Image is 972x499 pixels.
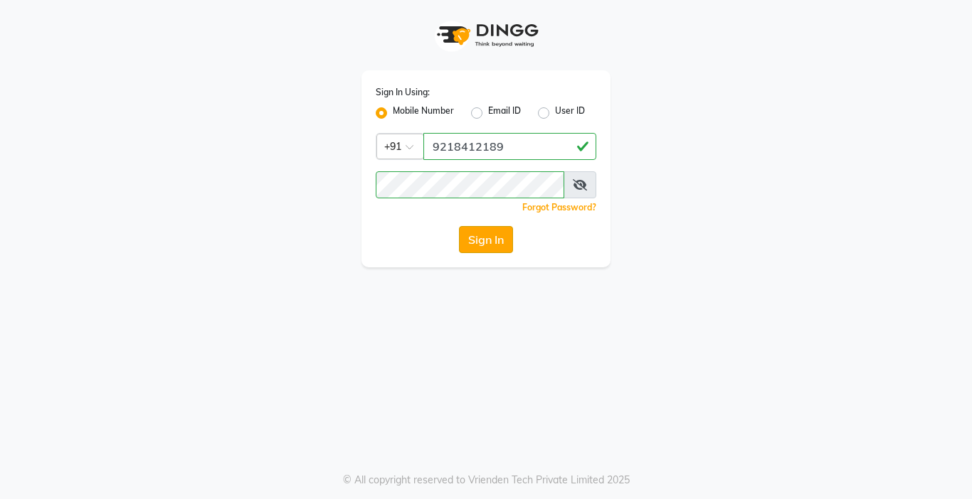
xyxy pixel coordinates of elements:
[376,86,430,99] label: Sign In Using:
[459,226,513,253] button: Sign In
[423,133,596,160] input: Username
[393,104,454,122] label: Mobile Number
[522,202,596,213] a: Forgot Password?
[488,104,521,122] label: Email ID
[555,104,585,122] label: User ID
[376,171,564,198] input: Username
[429,14,543,56] img: logo1.svg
